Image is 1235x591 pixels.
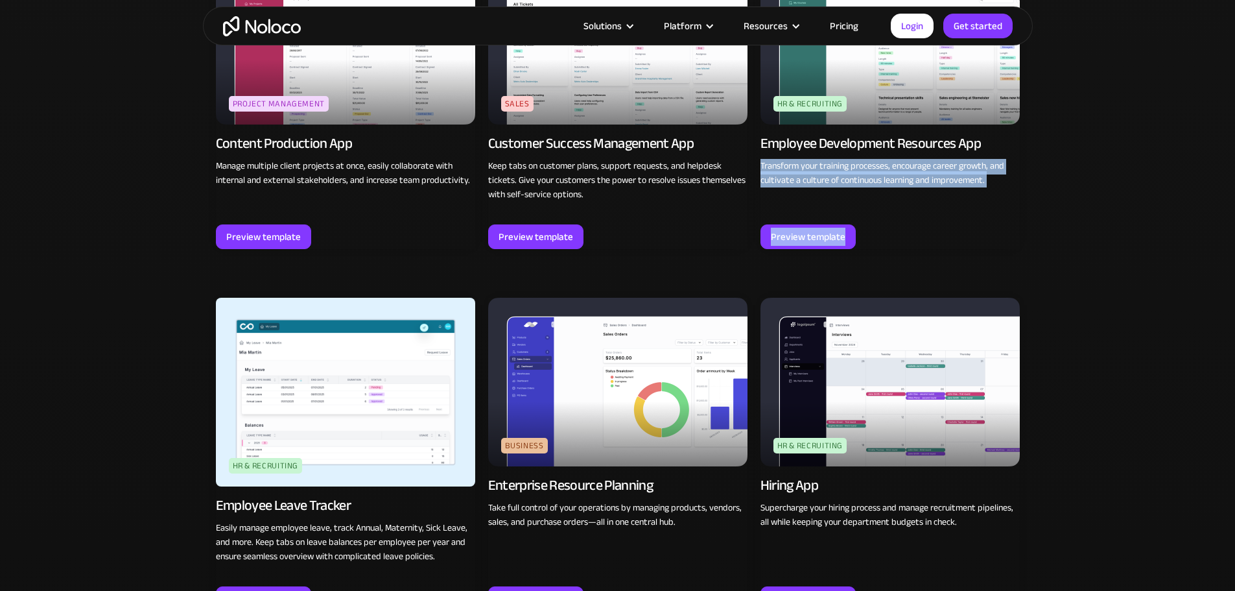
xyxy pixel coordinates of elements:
div: Hiring App [760,476,818,494]
a: home [223,16,301,36]
a: Login [891,14,934,38]
div: Customer Success Management App [488,134,694,152]
div: HR & Recruiting [773,438,847,453]
div: Business [501,438,548,453]
div: Resources [727,18,814,34]
div: Platform [648,18,727,34]
div: Employee Leave Tracker [216,496,351,514]
div: Sales [501,96,534,112]
div: Solutions [567,18,648,34]
div: Enterprise Resource Planning [488,476,653,494]
div: HR & Recruiting [773,96,847,112]
div: Platform [664,18,701,34]
div: Employee Development Resources App [760,134,982,152]
p: Easily manage employee leave, track Annual, Maternity, Sick Leave, and more. Keep tabs on leave b... [216,521,475,564]
a: Pricing [814,18,875,34]
a: Get started [943,14,1013,38]
div: Solutions [583,18,622,34]
p: Take full control of your operations by managing products, vendors, sales, and purchase orders—al... [488,501,747,529]
p: Manage multiple client projects at once, easily collaborate with internal and external stakeholde... [216,159,475,187]
div: Preview template [499,228,573,245]
div: Preview template [226,228,301,245]
div: HR & Recruiting [229,458,303,474]
div: Content Production App [216,134,352,152]
p: Transform your training processes, encourage career growth, and cultivate a culture of continuous... [760,159,1020,187]
div: Resources [744,18,788,34]
p: Keep tabs on customer plans, support requests, and helpdesk tickets. Give your customers the powe... [488,159,747,202]
div: Preview template [771,228,845,245]
p: Supercharge your hiring process and manage recruitment pipelines, all while keeping your departme... [760,501,1020,529]
div: Project Management [229,96,329,112]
